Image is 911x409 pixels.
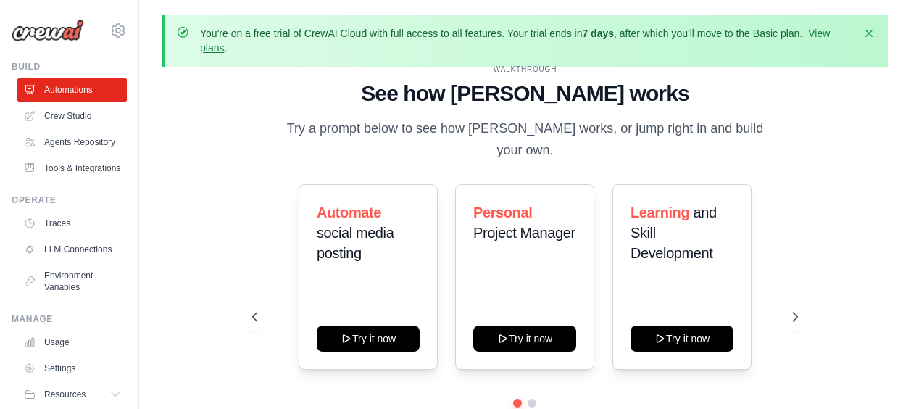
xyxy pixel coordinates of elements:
button: Try it now [473,326,576,352]
a: Agents Repository [17,131,127,154]
a: Traces [17,212,127,235]
a: Settings [17,357,127,380]
span: Personal [473,204,532,220]
strong: 7 days [582,28,614,39]
p: Try a prompt below to see how [PERSON_NAME] works, or jump right in and build your own. [281,118,768,161]
a: Tools & Integrations [17,157,127,180]
iframe: Chat Widget [839,339,911,409]
a: Automations [17,78,127,102]
span: Project Manager [473,225,575,241]
span: and Skill Development [631,204,717,261]
img: Logo [12,20,84,41]
span: Resources [44,389,86,400]
span: Automate [317,204,381,220]
a: Usage [17,331,127,354]
p: You're on a free trial of CrewAI Cloud with full access to all features. Your trial ends in , aft... [200,26,853,55]
span: social media posting [317,225,394,261]
div: WALKTHROUGH [252,64,798,75]
a: Crew Studio [17,104,127,128]
div: Operate [12,194,127,206]
div: Build [12,61,127,73]
button: Try it now [631,326,733,352]
span: Learning [631,204,689,220]
div: Manage [12,313,127,325]
button: Try it now [317,326,420,352]
button: Resources [17,383,127,406]
a: LLM Connections [17,238,127,261]
h1: See how [PERSON_NAME] works [252,80,798,107]
a: Environment Variables [17,264,127,299]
